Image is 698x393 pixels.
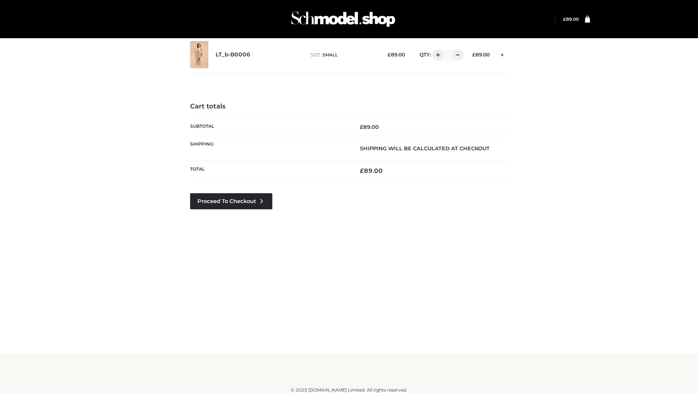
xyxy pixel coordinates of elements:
[472,52,490,57] bdi: 89.00
[497,49,508,59] a: Remove this item
[190,103,508,111] h4: Cart totals
[563,16,579,22] bdi: 89.00
[190,118,349,136] th: Subtotal
[563,16,566,22] span: £
[360,124,363,130] span: £
[472,52,476,57] span: £
[388,52,391,57] span: £
[289,5,398,33] img: Schmodel Admin 964
[216,51,250,58] a: LT_b-B0006
[190,161,349,180] th: Total
[190,193,272,209] a: Proceed to Checkout
[360,167,364,174] span: £
[190,136,349,161] th: Shipping:
[360,145,490,152] strong: Shipping will be calculated at checkout
[360,124,379,130] bdi: 89.00
[360,167,383,174] bdi: 89.00
[388,52,405,57] bdi: 89.00
[310,52,376,58] p: size :
[563,16,579,22] a: £89.00
[190,41,208,68] img: LT_b-B0006 - SMALL
[412,49,461,61] div: QTY:
[322,52,338,57] span: SMALL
